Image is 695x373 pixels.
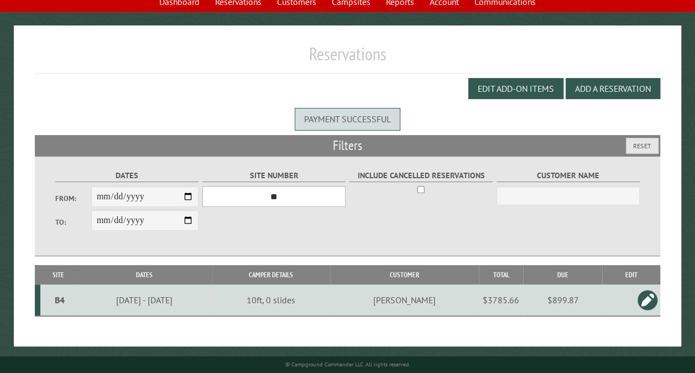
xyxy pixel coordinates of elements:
th: Customer [330,265,479,284]
div: B4 [45,294,75,305]
th: Edit [602,265,660,284]
small: © Campground Commander LLC. All rights reserved. [285,361,410,368]
div: [DATE] - [DATE] [79,294,210,305]
h2: Filters [35,135,660,156]
th: Site [40,265,77,284]
th: Due [523,265,602,284]
div: Payment successful [295,108,400,130]
td: [PERSON_NAME] [330,284,479,316]
td: 10ft, 0 slides [212,284,330,316]
label: Customer Name [497,169,640,182]
button: Add a Reservation [566,78,660,99]
td: $3785.66 [479,284,523,316]
th: Dates [77,265,212,284]
label: To: [55,217,91,227]
th: Total [479,265,523,284]
th: Camper Details [212,265,330,284]
h1: Reservations [35,43,660,74]
label: Dates [55,169,198,182]
label: Site Number [202,169,346,182]
button: Reset [626,138,659,154]
td: $899.87 [523,284,602,316]
button: Edit Add-on Items [468,78,563,99]
label: Include Cancelled Reservations [349,169,493,182]
label: From: [55,193,91,204]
